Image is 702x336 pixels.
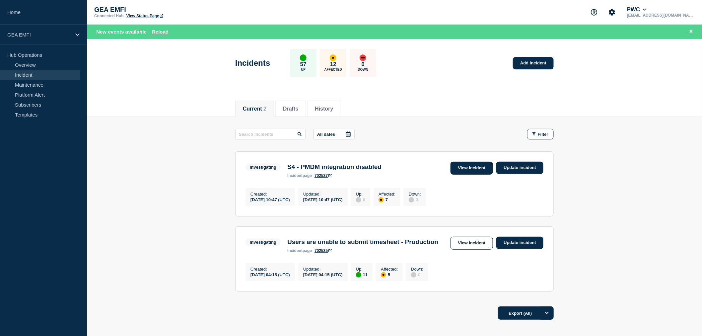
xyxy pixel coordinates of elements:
button: History [315,106,333,112]
button: PWC [626,6,648,13]
input: Search incidents [235,129,306,139]
p: Down [358,68,369,71]
button: Account settings [605,5,619,19]
a: Add incident [513,57,554,69]
div: affected [379,197,384,203]
h1: Incidents [235,58,270,68]
button: Filter [527,129,554,139]
p: Down : [409,192,421,197]
a: 702537 [315,173,332,178]
p: Up : [356,192,365,197]
div: affected [381,272,386,278]
p: GEA EMFI [7,32,71,38]
button: Reload [152,29,169,35]
span: Filter [538,132,548,137]
div: 5 [381,272,398,278]
p: page [287,248,312,253]
a: Update incident [496,237,543,249]
p: 12 [330,61,336,68]
span: 2 [263,106,266,112]
span: incident [287,248,303,253]
div: 0 [409,197,421,203]
button: Drafts [283,106,298,112]
div: up [300,54,307,61]
p: [EMAIL_ADDRESS][DOMAIN_NAME] [626,13,695,18]
p: Affected : [381,267,398,272]
div: affected [330,54,336,61]
h3: Users are unable to submit timesheet - Production [287,238,438,246]
div: 0 [411,272,423,278]
p: Connected Hub [94,14,124,18]
div: [DATE] 04:15 (UTC) [303,272,343,277]
p: All dates [317,132,335,137]
button: Current 2 [243,106,266,112]
p: 57 [300,61,307,68]
p: 0 [362,61,365,68]
div: 0 [356,197,365,203]
p: Created : [250,192,290,197]
a: View incident [451,237,493,250]
div: 7 [379,197,395,203]
button: Export (All) [498,306,554,320]
span: Investigating [246,238,281,246]
p: Up [301,68,306,71]
button: All dates [314,129,355,139]
p: Affected : [379,192,395,197]
div: 11 [356,272,368,278]
p: Down : [411,267,423,272]
a: Update incident [496,162,543,174]
p: Updated : [303,192,343,197]
div: down [360,54,366,61]
p: page [287,173,312,178]
a: View Status Page [126,14,163,18]
span: New events available [96,29,147,35]
span: Investigating [246,163,281,171]
button: Options [540,306,554,320]
p: Created : [250,267,290,272]
a: View incident [451,162,493,175]
p: Updated : [303,267,343,272]
h3: S4 - PMDM integration disabled [287,163,382,171]
p: Affected [324,68,342,71]
p: Up : [356,267,368,272]
div: disabled [356,197,361,203]
div: [DATE] 04:15 (UTC) [250,272,290,277]
div: [DATE] 10:47 (UTC) [250,197,290,202]
button: Support [587,5,601,19]
div: disabled [411,272,416,278]
a: 702535 [315,248,332,253]
p: GEA EMFI [94,6,227,14]
span: incident [287,173,303,178]
div: up [356,272,361,278]
div: [DATE] 10:47 (UTC) [303,197,343,202]
div: disabled [409,197,414,203]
